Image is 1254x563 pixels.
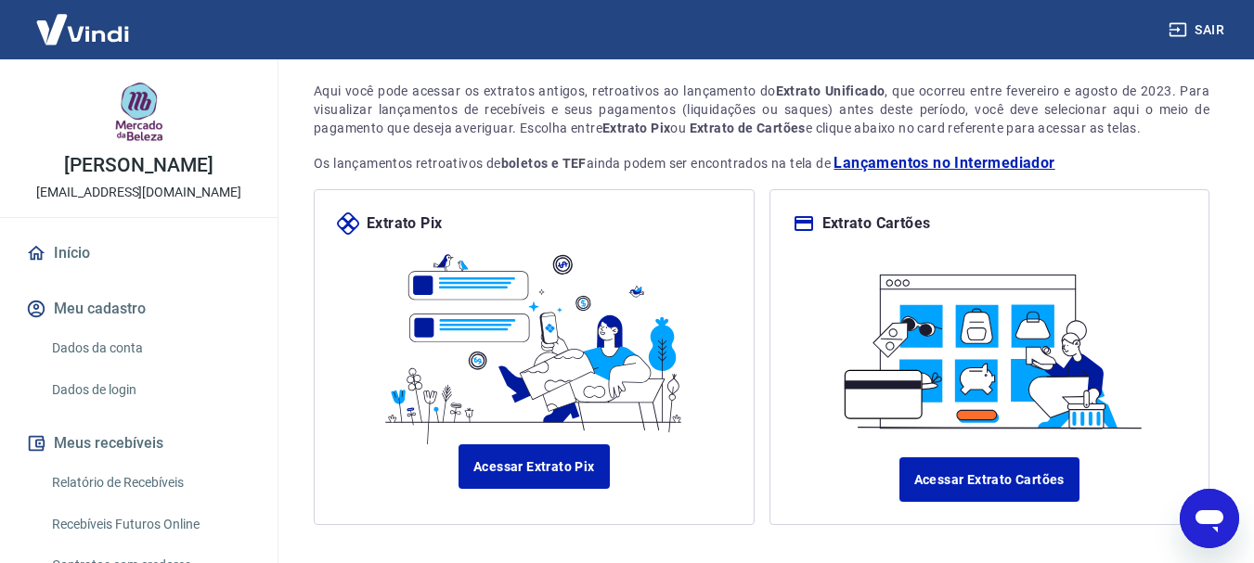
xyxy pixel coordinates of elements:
a: Dados da conta [45,329,255,367]
strong: boletos e TEF [501,156,587,171]
img: ilustrapix.38d2ed8fdf785898d64e9b5bf3a9451d.svg [376,235,692,444]
div: Aqui você pode acessar os extratos antigos, retroativos ao lançamento do , que ocorreu entre feve... [314,82,1209,137]
strong: Extrato Unificado [776,83,886,98]
a: Acessar Extrato Cartões [899,457,1079,502]
button: Meu cadastro [22,288,255,329]
img: b508c961-57f1-4894-971c-d5dc33f8c4ab.jpeg [102,74,176,148]
a: Relatório de Recebíveis [45,464,255,502]
a: Recebíveis Futuros Online [45,505,255,544]
strong: Extrato Pix [602,121,670,135]
a: Início [22,233,255,274]
button: Sair [1165,13,1232,47]
iframe: Botão para abrir a janela de mensagens [1180,489,1239,548]
p: Extrato Pix [367,212,442,235]
p: Extrato Cartões [822,212,931,235]
a: Lançamentos no Intermediador [834,152,1054,174]
p: [PERSON_NAME] [64,156,213,175]
a: Dados de login [45,371,255,409]
button: Meus recebíveis [22,423,255,464]
img: Vindi [22,1,143,58]
p: [EMAIL_ADDRESS][DOMAIN_NAME] [36,183,241,202]
strong: Extrato de Cartões [690,121,806,135]
a: Acessar Extrato Pix [459,444,610,489]
img: ilustracard.1447bf24807628a904eb562bb34ea6f9.svg [832,257,1147,435]
p: Os lançamentos retroativos de ainda podem ser encontrados na tela de [314,152,1209,174]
